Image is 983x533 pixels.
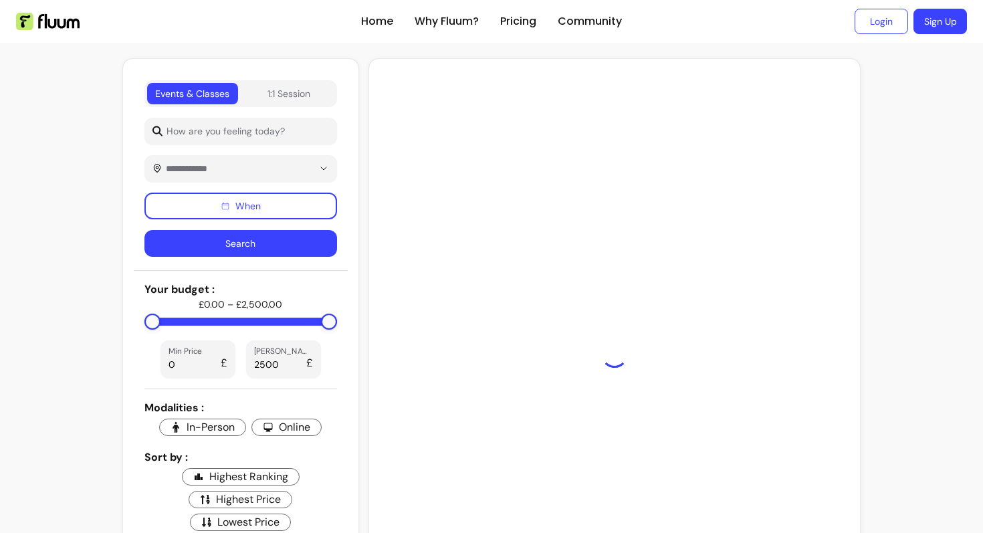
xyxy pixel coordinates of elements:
[254,346,313,372] div: £
[144,449,337,465] p: Sort by :
[16,13,80,30] img: Fluum Logo
[144,282,337,298] p: Your budget :
[199,298,282,311] output: £0.00 – £2,500.00
[189,491,292,508] span: Highest Price
[162,124,329,138] input: How are you feeling today?
[169,358,221,371] input: Min Price
[190,514,291,531] span: Lowest Price
[254,345,318,356] label: [PERSON_NAME]
[169,346,227,372] div: £
[601,341,628,368] div: Loading
[500,13,536,29] a: Pricing
[913,9,967,34] a: Sign Up
[159,419,246,436] span: In-Person
[144,230,337,257] button: Search
[855,9,908,34] a: Login
[313,158,334,179] button: Show suggestions
[267,87,310,100] div: 1:1 Session
[558,13,622,29] a: Community
[251,419,322,436] span: Online
[415,13,479,29] a: Why Fluum?
[162,162,292,175] input: Try "London"
[144,400,337,416] p: Modalities :
[169,345,207,356] label: Min Price
[144,193,337,219] button: When
[155,87,229,100] div: Events & Classes
[182,468,300,486] span: Highest Ranking
[254,358,306,371] input: Max Price
[361,13,393,29] a: Home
